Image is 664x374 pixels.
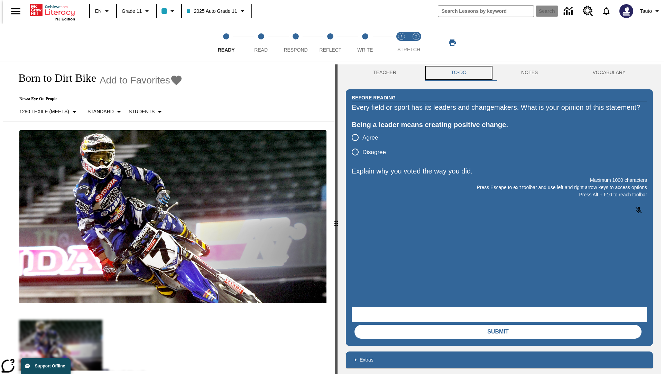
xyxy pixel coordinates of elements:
[17,106,81,118] button: Select Lexile, 1280 Lexile (Meets)
[615,2,637,20] button: Select a new avatar
[391,24,412,62] button: Stretch Read step 1 of 2
[346,64,653,81] div: Instructional Panel Tabs
[560,2,579,21] a: Data Center
[55,17,75,21] span: NJ Edition
[159,5,179,17] button: Class color is light blue. Change class color
[352,166,647,177] p: Explain why you voted the way you did.
[19,130,326,303] img: Motocross racer James Stewart flies through the air on his dirt bike.
[352,119,647,130] div: Being a leader means creating positive change.
[241,24,281,62] button: Read step 2 of 5
[30,2,75,21] div: Home
[441,36,463,49] button: Print
[494,64,565,81] button: NOTES
[357,47,373,53] span: Write
[95,8,102,15] span: EN
[92,5,114,17] button: Language: EN, Select a language
[630,202,647,219] button: Click to activate and allow voice recognition
[284,47,307,53] span: Respond
[85,106,126,118] button: Scaffolds, Standard
[100,75,170,86] span: Add to Favorites
[565,64,653,81] button: VOCABULARY
[619,4,633,18] img: Avatar
[3,64,335,371] div: reading
[640,8,652,15] span: Tauto
[424,64,494,81] button: TO-DO
[6,1,26,21] button: Open side menu
[397,47,420,52] span: STRETCH
[438,6,534,17] input: search field
[11,96,183,101] p: News: Eye On People
[187,8,237,15] span: 2025 Auto Grade 11
[352,184,647,191] p: Press Escape to exit toolbar and use left and right arrow keys to access options
[129,108,155,115] p: Students
[352,130,391,159] div: poll
[35,364,65,368] span: Support Offline
[19,108,69,115] p: 1280 Lexile (Meets)
[352,177,647,184] p: Maximum 1000 characters
[362,148,386,157] span: Disagree
[119,5,154,17] button: Grade: Grade 11, Select a grade
[218,47,235,53] span: Ready
[352,191,647,198] p: Press Alt + F10 to reach toolbar
[362,133,378,142] span: Agree
[276,24,316,62] button: Respond step 3 of 5
[338,64,661,374] div: activity
[352,102,647,113] div: Every field or sport has its leaders and changemakers. What is your opinion of this statement?
[335,64,338,374] div: Press Enter or Spacebar and then press right and left arrow keys to move the slider
[206,24,246,62] button: Ready step 1 of 5
[87,108,114,115] p: Standard
[346,64,424,81] button: Teacher
[579,2,597,20] a: Resource Center, Will open in new tab
[352,94,396,101] h2: Before Reading
[184,5,249,17] button: Class: 2025 Auto Grade 11, Select your class
[400,35,402,38] text: 1
[406,24,426,62] button: Stretch Respond step 2 of 2
[126,106,167,118] button: Select Student
[122,8,142,15] span: Grade 11
[3,6,101,12] body: Explain why you voted the way you did. Maximum 1000 characters Press Alt + F10 to reach toolbar P...
[597,2,615,20] a: Notifications
[346,351,653,368] div: Extras
[345,24,385,62] button: Write step 5 of 5
[254,47,268,53] span: Read
[354,325,642,339] button: Submit
[637,5,664,17] button: Profile/Settings
[360,356,373,364] p: Extras
[310,24,350,62] button: Reflect step 4 of 5
[100,74,183,86] button: Add to Favorites - Born to Dirt Bike
[415,35,417,38] text: 2
[11,72,96,84] h1: Born to Dirt Bike
[21,358,71,374] button: Support Offline
[320,47,342,53] span: Reflect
